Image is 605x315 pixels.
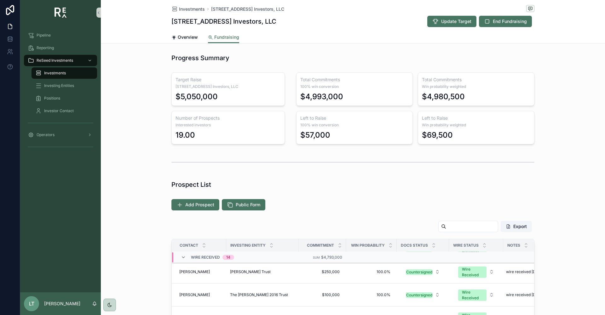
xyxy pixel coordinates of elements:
[180,243,198,248] span: Contact
[171,54,229,62] h1: Progress Summary
[222,199,265,210] button: Public Form
[191,255,220,260] span: Wire Received
[504,267,549,277] a: wire received [DATE]
[506,292,544,297] span: wire received [DATE]
[24,30,97,41] a: Pipeline
[208,31,239,43] a: Fundraising
[352,269,390,274] span: 100.0%
[176,115,281,121] h3: Number of Prospects
[29,300,34,307] span: LT
[176,77,281,83] h3: Target Raise
[44,108,74,113] span: Investor Contact
[44,96,60,101] span: Positions
[401,266,445,278] button: Select Button
[300,92,343,102] div: $4,993,000
[453,243,479,248] span: Wire Status
[179,292,222,297] a: [PERSON_NAME]
[453,286,499,304] a: Select Button
[422,77,530,83] h3: Total Commitments
[300,115,409,121] h3: Left to Raise
[44,301,80,307] p: [PERSON_NAME]
[401,289,445,301] button: Select Button
[321,255,342,259] span: $4,793,000
[179,269,210,274] span: [PERSON_NAME]
[24,55,97,66] a: ReSeed Investments
[230,269,295,274] a: [PERSON_NAME] Trust
[37,33,51,38] span: Pipeline
[171,6,205,12] a: Investments
[350,267,393,277] a: 100.0%
[504,290,549,300] a: wire received [DATE]
[302,267,342,277] a: $250,000
[171,180,211,189] h1: Prospect List
[44,83,74,88] span: Investing Entities
[422,115,530,121] h3: Left to Raise
[171,31,198,44] a: Overview
[185,202,214,208] span: Add Prospect
[300,77,409,83] h3: Total Commitments
[300,130,330,140] div: $57,000
[507,243,520,248] span: Notes
[178,34,198,40] span: Overview
[351,243,385,248] span: Win Probability
[32,67,97,79] a: Investments
[422,92,465,102] div: $4,980,500
[20,25,101,160] div: scrollable content
[300,84,409,89] span: 100% win conversion
[506,269,544,274] span: wire received [DATE]
[24,129,97,140] a: Operators
[236,202,260,208] span: Public Form
[406,269,432,275] div: Countersigned
[501,221,532,232] button: Export
[179,269,222,274] a: [PERSON_NAME]
[226,255,230,260] div: 14
[422,130,453,140] div: $69,500
[352,292,390,297] span: 100.0%
[305,269,340,274] span: $250,000
[37,45,54,50] span: Reporting
[24,42,97,54] a: Reporting
[305,292,340,297] span: $100,000
[214,34,239,40] span: Fundraising
[230,269,271,274] span: [PERSON_NAME] Trust
[230,292,288,297] span: The [PERSON_NAME] 2016 Trust
[422,84,530,89] span: Win probability weighted
[307,243,334,248] span: Commitment
[302,290,342,300] a: $100,000
[462,289,483,301] div: Wire Received
[37,132,55,137] span: Operators
[462,266,483,278] div: Wire Received
[479,16,532,27] button: End Fundraising
[171,17,276,26] h1: [STREET_ADDRESS] Investors, LLC
[441,18,471,25] span: Update Target
[179,6,205,12] span: Investments
[401,243,428,248] span: Docs Status
[300,123,409,128] span: 100% win conversion
[453,263,499,280] button: Select Button
[422,123,530,128] span: Win probability weighted
[427,16,476,27] button: Update Target
[32,105,97,117] a: Investor Contact
[32,80,97,91] a: Investing Entities
[176,123,281,128] span: Interested investors
[453,263,499,281] a: Select Button
[176,84,281,89] span: [STREET_ADDRESS] Investors, LLC
[230,243,266,248] span: Investing Entity
[32,93,97,104] a: Positions
[176,92,218,102] div: $5,050,000
[350,290,393,300] a: 100.0%
[37,58,73,63] span: ReSeed Investments
[230,292,295,297] a: The [PERSON_NAME] 2016 Trust
[176,130,195,140] div: 19.00
[313,255,320,259] small: Sum
[406,292,432,298] div: Countersigned
[179,292,210,297] span: [PERSON_NAME]
[44,71,66,76] span: Investments
[55,8,67,18] img: App logo
[493,18,527,25] span: End Fundraising
[211,6,284,12] a: [STREET_ADDRESS] Investors, LLC
[453,286,499,303] button: Select Button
